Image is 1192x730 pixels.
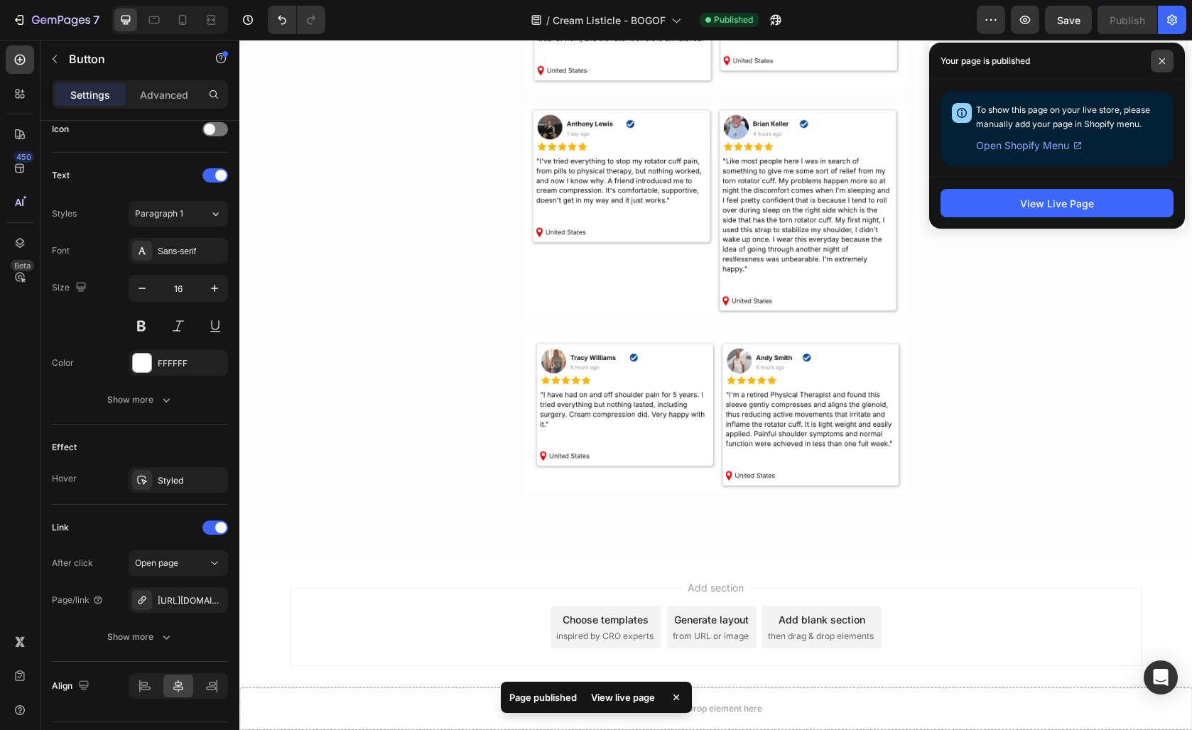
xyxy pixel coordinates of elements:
[1045,6,1092,34] button: Save
[52,441,77,454] div: Effect
[52,472,77,485] div: Hover
[1020,196,1094,211] div: View Live Page
[13,151,34,163] div: 450
[239,40,1192,730] iframe: Design area
[52,123,69,136] div: Icon
[284,65,668,278] img: gempages_571310597979767680-51e833f6-523b-4900-a7d2-671957661171.png
[129,201,228,227] button: Paragraph 1
[135,557,178,568] span: Open page
[1098,6,1157,34] button: Publish
[70,87,110,102] p: Settings
[69,50,190,67] p: Button
[443,540,510,555] span: Add section
[323,572,409,587] div: Choose templates
[52,169,70,182] div: Text
[107,393,173,407] div: Show more
[52,624,228,650] button: Show more
[52,677,92,696] div: Align
[158,474,224,487] div: Styled
[52,207,77,220] div: Styles
[52,521,69,534] div: Link
[93,11,99,28] p: 7
[158,594,224,607] div: [URL][DOMAIN_NAME]
[284,295,668,453] img: gempages_571310597979767680-4fbc4462-b2e9-4747-b69c-1fde8bc077a4.png
[448,663,523,675] div: Drop element here
[52,594,104,606] div: Page/link
[553,13,666,28] span: Cream Listicle - BOGOF
[509,690,577,704] p: Page published
[268,6,325,34] div: Undo/Redo
[107,630,173,644] div: Show more
[546,13,550,28] span: /
[714,13,753,26] span: Published
[317,590,414,603] span: inspired by CRO experts
[1057,14,1080,26] span: Save
[539,572,626,587] div: Add blank section
[158,245,224,258] div: Sans-serif
[941,54,1030,68] p: Your page is published
[140,87,188,102] p: Advanced
[1110,13,1145,28] div: Publish
[941,189,1174,217] button: View Live Page
[52,387,228,413] button: Show more
[583,687,663,707] div: View live page
[433,590,509,603] span: from URL or image
[135,207,183,220] span: Paragraph 1
[129,550,228,576] button: Open page
[52,356,74,369] div: Color
[976,104,1150,129] span: To show this page on your live store, please manually add your page in Shopify menu.
[435,572,509,587] div: Generate layout
[976,137,1069,154] span: Open Shopify Menu
[158,357,224,370] div: FFFFFF
[1144,660,1178,694] div: Open Intercom Messenger
[52,278,90,298] div: Size
[52,557,93,570] div: After click
[11,260,34,271] div: Beta
[52,244,70,257] div: Font
[6,6,106,34] button: 7
[529,590,634,603] span: then drag & drop elements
